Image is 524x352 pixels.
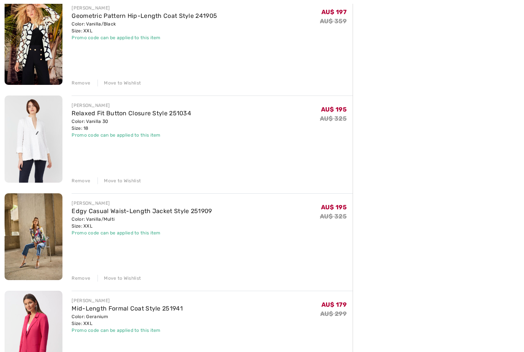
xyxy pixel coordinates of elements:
div: Promo code can be applied to this item [72,34,217,41]
div: Remove [72,275,90,282]
a: Edgy Casual Waist-Length Jacket Style 251909 [72,207,212,215]
s: AU$ 359 [320,18,347,25]
s: AU$ 325 [320,115,347,122]
div: Remove [72,177,90,184]
img: Relaxed Fit Button Closure Style 251034 [5,96,62,182]
s: AU$ 325 [320,213,347,220]
div: Move to Wishlist [97,275,141,282]
span: AU$ 195 [321,204,347,211]
div: Move to Wishlist [97,177,141,184]
div: Color: Vanilla/Black Size: XXL [72,21,217,34]
div: Promo code can be applied to this item [72,229,212,236]
div: [PERSON_NAME] [72,5,217,11]
s: AU$ 299 [320,310,347,317]
a: Mid-Length Formal Coat Style 251941 [72,305,183,312]
div: Color: Vanilla/Multi Size: XXL [72,216,212,229]
div: Promo code can be applied to this item [72,327,183,334]
a: Relaxed Fit Button Closure Style 251034 [72,110,191,117]
span: AU$ 179 [321,301,347,308]
div: Color: Vanilla 30 Size: 18 [72,118,191,132]
div: [PERSON_NAME] [72,102,191,109]
div: Move to Wishlist [97,80,141,86]
div: [PERSON_NAME] [72,297,183,304]
div: Remove [72,80,90,86]
a: Geometric Pattern Hip-Length Coat Style 241905 [72,12,217,19]
span: AU$ 195 [321,106,347,113]
div: Color: Geranium Size: XXL [72,313,183,327]
div: Promo code can be applied to this item [72,132,191,139]
img: Edgy Casual Waist-Length Jacket Style 251909 [5,193,62,280]
div: [PERSON_NAME] [72,200,212,207]
span: AU$ 197 [321,8,347,16]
